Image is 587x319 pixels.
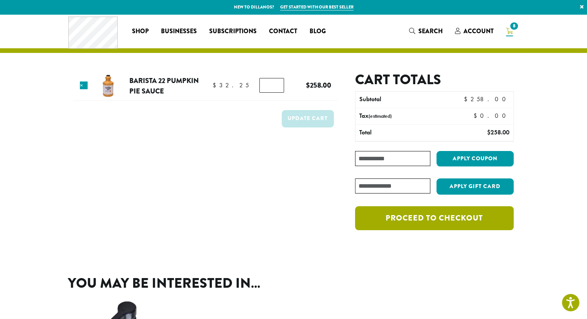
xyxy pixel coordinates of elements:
[282,110,334,127] button: Update cart
[310,27,326,36] span: Blog
[269,27,297,36] span: Contact
[126,25,155,37] a: Shop
[355,125,450,141] th: Total
[306,80,331,90] bdi: 258.00
[259,78,284,93] input: Product quantity
[464,95,509,103] bdi: 258.00
[474,112,480,120] span: $
[509,21,519,31] span: 8
[132,27,149,36] span: Shop
[280,4,354,10] a: Get started with our best seller
[418,27,443,36] span: Search
[355,108,467,124] th: Tax
[464,27,494,36] span: Account
[436,178,514,195] button: Apply Gift Card
[403,25,449,37] a: Search
[369,113,392,119] small: (estimated)
[355,206,513,230] a: Proceed to checkout
[80,81,88,89] a: Remove this item
[355,92,450,108] th: Subtotal
[68,275,519,292] h2: You may be interested in…
[487,128,490,136] span: $
[213,81,219,89] span: $
[464,95,470,103] span: $
[436,151,514,167] button: Apply coupon
[96,73,121,98] img: Barista 22 Pumpkin Pie Sauce
[474,112,509,120] bdi: 0.00
[209,27,257,36] span: Subscriptions
[355,71,513,88] h2: Cart totals
[213,81,249,89] bdi: 32.25
[487,128,509,136] bdi: 258.00
[161,27,197,36] span: Businesses
[306,80,310,90] span: $
[129,75,199,97] a: Barista 22 Pumpkin Pie Sauce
